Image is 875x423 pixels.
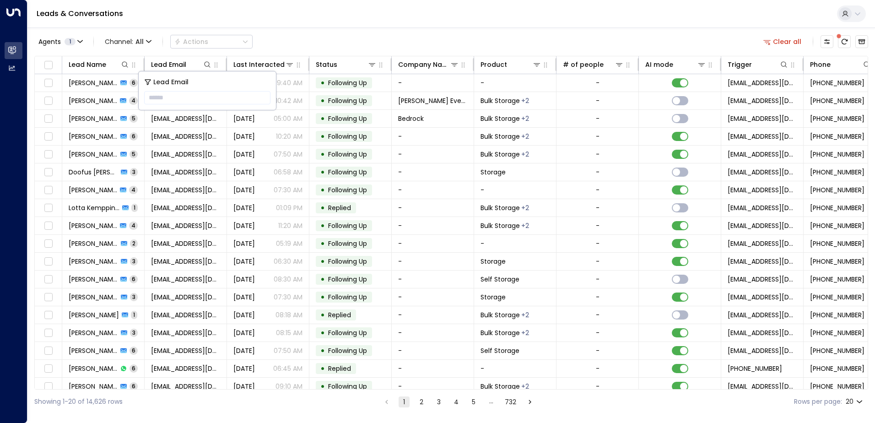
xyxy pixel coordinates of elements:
p: 05:00 AM [274,114,302,123]
span: Toggle select row [43,292,54,303]
span: leads@space-station.co.uk [728,132,797,141]
span: Bulk Storage [481,114,520,123]
span: nik@cloud.com [151,185,220,195]
span: Following Up [328,96,367,105]
div: • [320,146,325,162]
div: • [320,182,325,198]
span: Toggle select row [43,220,54,232]
span: 1 [131,204,138,211]
span: Jamie Nguyen [69,257,118,266]
div: - [596,275,600,284]
div: Container Storage,Self Storage [521,310,529,320]
div: Actions [174,38,208,46]
span: Toggle select all [43,60,54,71]
td: - [474,360,556,377]
span: Following Up [328,239,367,248]
div: • [320,361,325,376]
button: Go to page 2 [416,396,427,407]
span: Lotta Kemppinen [69,203,119,212]
span: Ellis Thompson [69,310,119,320]
span: leads@space-station.co.uk [728,203,797,212]
div: • [320,129,325,144]
span: Aysha Qureshi [69,328,118,337]
p: 01:09 PM [276,203,302,212]
span: Jun 28, 2025 [233,257,255,266]
button: Go to page 3 [433,396,444,407]
div: - [596,328,600,337]
div: Phone [810,59,831,70]
span: Toggle select row [43,131,54,142]
a: Leads & Conversations [37,8,123,19]
span: 4 [129,222,138,229]
div: Trigger [728,59,752,70]
span: Apr 22, 2025 [233,150,255,159]
span: Lisa Davies [69,293,118,302]
span: +441234567890 [810,114,864,123]
span: Apr 10, 2025 [233,310,255,320]
div: Container Storage,Self Storage [521,150,529,159]
span: Lead Email [153,77,189,87]
span: +447730187583 [810,221,864,230]
div: • [320,379,325,394]
div: - [596,203,600,212]
span: leads@space-station.co.uk [728,328,797,337]
p: 06:30 AM [274,257,302,266]
p: 05:19 AM [276,239,302,248]
span: Mar 16, 2025 [233,203,255,212]
span: +447523002458 [810,132,864,141]
span: Mar 25, 2025 [233,239,255,248]
span: 5 [130,150,138,158]
span: Following Up [328,78,367,87]
td: - [392,235,474,252]
span: Following Up [328,346,367,355]
span: Self Storage [481,275,519,284]
span: Bob Gob [69,114,118,123]
span: 6 [130,79,138,87]
span: 6 [130,275,138,283]
span: All [135,38,144,45]
span: Following Up [328,168,367,177]
span: leads@space-station.co.uk [728,275,797,284]
td: - [392,199,474,217]
span: George Diamond [69,132,118,141]
span: Apr 03, 2025 [233,132,255,141]
span: Following Up [328,114,367,123]
td: - [392,163,474,181]
div: Phone [810,59,871,70]
div: • [320,111,325,126]
td: - [392,146,474,163]
span: Toggle select row [43,238,54,249]
span: Doofus McGee [69,168,118,177]
div: # of people [563,59,604,70]
button: Archived Leads [855,35,868,48]
div: Product [481,59,541,70]
button: Channel:All [101,35,155,48]
span: Replied [328,364,351,373]
span: Donna Winning [69,96,117,105]
div: - [596,293,600,302]
td: - [392,342,474,359]
div: Container Storage,Self Storage [521,221,529,230]
span: Apr 15, 2025 [233,346,255,355]
span: Following Up [328,275,367,284]
span: 3 [130,168,138,176]
span: nik brif [69,185,117,195]
div: Container Storage,Self Storage [521,132,529,141]
span: 6 [130,382,138,390]
div: - [596,310,600,320]
span: Following Up [328,185,367,195]
div: • [320,236,325,251]
div: • [320,343,325,358]
span: +447885496586 [728,364,782,373]
span: Toggle select row [43,327,54,339]
td: - [392,306,474,324]
span: leads@space-station.co.uk [728,346,797,355]
span: leads@space-station.co.uk [728,185,797,195]
span: Toggle select row [43,256,54,267]
span: 3 [130,329,138,336]
span: Alison Miller [69,346,118,355]
div: • [320,325,325,341]
span: carolinemditum@gmail.com [151,150,220,159]
span: Following Up [328,132,367,141]
button: Agents1 [34,35,86,48]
